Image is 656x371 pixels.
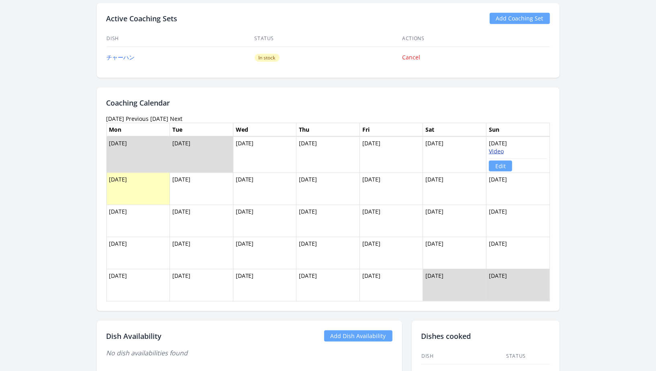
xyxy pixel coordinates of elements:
[423,269,486,301] td: [DATE]
[233,205,296,237] td: [DATE]
[170,137,233,173] td: [DATE]
[490,13,550,24] a: Add Coaching Set
[170,269,233,301] td: [DATE]
[106,31,254,47] th: Dish
[233,173,296,205] td: [DATE]
[403,53,421,61] a: Cancel
[170,123,233,137] th: Tue
[423,205,486,237] td: [DATE]
[106,348,392,358] div: No dish availabilities found
[506,348,550,365] th: Status
[106,97,550,108] h2: Coaching Calendar
[489,161,512,171] a: Edit
[233,123,296,137] th: Wed
[151,115,169,122] a: [DATE]
[126,115,149,122] a: Previous
[106,115,125,122] time: [DATE]
[402,31,550,47] th: Actions
[486,237,550,269] td: [DATE]
[360,237,423,269] td: [DATE]
[324,330,392,342] a: Add Dish Availability
[170,205,233,237] td: [DATE]
[489,147,504,155] a: Video
[296,205,360,237] td: [DATE]
[421,330,550,342] h2: Dishes cooked
[106,330,162,342] h2: Dish Availability
[170,115,183,122] a: Next
[106,237,170,269] td: [DATE]
[107,53,135,61] a: チャーハン
[170,173,233,205] td: [DATE]
[254,31,402,47] th: Status
[296,173,360,205] td: [DATE]
[486,205,550,237] td: [DATE]
[423,123,486,137] th: Sat
[233,137,296,173] td: [DATE]
[296,137,360,173] td: [DATE]
[106,173,170,205] td: [DATE]
[106,137,170,173] td: [DATE]
[423,137,486,173] td: [DATE]
[170,237,233,269] td: [DATE]
[360,269,423,301] td: [DATE]
[486,123,550,137] th: Sun
[106,123,170,137] th: Mon
[486,137,550,173] td: [DATE]
[421,348,506,365] th: Dish
[233,269,296,301] td: [DATE]
[360,173,423,205] td: [DATE]
[360,123,423,137] th: Fri
[296,123,360,137] th: Thu
[255,54,280,62] span: In stock
[360,205,423,237] td: [DATE]
[106,13,178,24] h2: Active Coaching Sets
[296,269,360,301] td: [DATE]
[296,237,360,269] td: [DATE]
[423,237,486,269] td: [DATE]
[360,137,423,173] td: [DATE]
[486,269,550,301] td: [DATE]
[486,173,550,205] td: [DATE]
[106,205,170,237] td: [DATE]
[106,269,170,301] td: [DATE]
[423,173,486,205] td: [DATE]
[233,237,296,269] td: [DATE]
